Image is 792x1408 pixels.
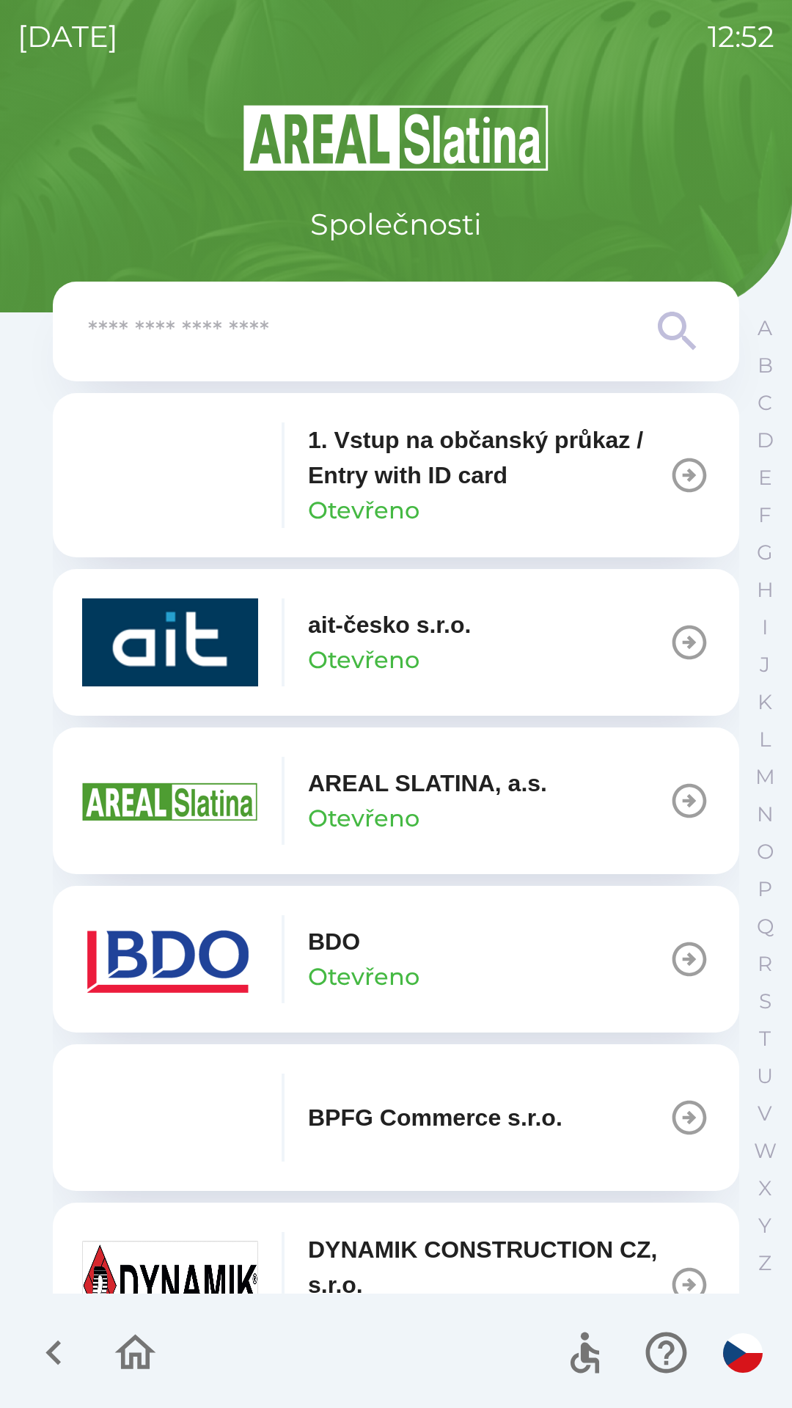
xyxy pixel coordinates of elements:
[747,496,783,534] button: F
[82,915,258,1003] img: ae7449ef-04f1-48ed-85b5-e61960c78b50.png
[53,1044,739,1191] button: BPFG Commerce s.r.o.
[758,689,772,715] p: K
[747,609,783,646] button: I
[747,1095,783,1132] button: V
[758,465,772,491] p: E
[758,353,773,378] p: B
[53,393,739,557] button: 1. Vstup na občanský průkaz / Entry with ID cardOtevřeno
[747,1057,783,1095] button: U
[759,727,771,752] p: L
[747,1170,783,1207] button: X
[758,390,772,416] p: C
[747,459,783,496] button: E
[758,1250,771,1276] p: Z
[747,309,783,347] button: A
[747,908,783,945] button: Q
[747,646,783,683] button: J
[758,1176,771,1201] p: X
[708,15,774,59] p: 12:52
[53,886,739,1033] button: BDOOtevřeno
[82,1074,258,1162] img: f3b1b367-54a7-43c8-9d7e-84e812667233.png
[747,945,783,983] button: R
[755,764,775,790] p: M
[308,422,669,493] p: 1. Vstup na občanský průkaz / Entry with ID card
[82,1241,258,1329] img: 9aa1c191-0426-4a03-845b-4981a011e109.jpeg
[723,1333,763,1373] img: cs flag
[747,1207,783,1244] button: Y
[747,347,783,384] button: B
[758,1213,771,1239] p: Y
[53,727,739,874] button: AREAL SLATINA, a.s.Otevřeno
[747,983,783,1020] button: S
[747,571,783,609] button: H
[747,870,783,908] button: P
[747,422,783,459] button: D
[747,534,783,571] button: G
[758,876,772,902] p: P
[747,1132,783,1170] button: W
[747,833,783,870] button: O
[308,1232,669,1302] p: DYNAMIK CONSTRUCTION CZ, s.r.o.
[757,914,774,939] p: Q
[53,1203,739,1367] button: DYNAMIK CONSTRUCTION CZ, s.r.o.Otevřeno
[757,577,774,603] p: H
[754,1138,777,1164] p: W
[758,951,772,977] p: R
[757,839,774,865] p: O
[53,103,739,173] img: Logo
[747,384,783,422] button: C
[82,598,258,686] img: 40b5cfbb-27b1-4737-80dc-99d800fbabba.png
[308,924,360,959] p: BDO
[747,721,783,758] button: L
[18,15,118,59] p: [DATE]
[757,1063,773,1089] p: U
[747,683,783,721] button: K
[757,802,774,827] p: N
[310,202,482,246] p: Společnosti
[758,315,772,341] p: A
[308,959,419,994] p: Otevřeno
[758,1101,772,1126] p: V
[308,493,419,528] p: Otevřeno
[308,801,419,836] p: Otevřeno
[747,1244,783,1282] button: Z
[757,428,774,453] p: D
[747,758,783,796] button: M
[759,1026,771,1052] p: T
[759,989,771,1014] p: S
[308,642,419,678] p: Otevřeno
[758,502,771,528] p: F
[760,652,770,678] p: J
[747,796,783,833] button: N
[82,757,258,845] img: aad3f322-fb90-43a2-be23-5ead3ef36ce5.png
[53,569,739,716] button: ait-česko s.r.o.Otevřeno
[82,431,258,519] img: 93ea42ec-2d1b-4d6e-8f8a-bdbb4610bcc3.png
[762,615,768,640] p: I
[747,1020,783,1057] button: T
[757,540,773,565] p: G
[308,1100,562,1135] p: BPFG Commerce s.r.o.
[308,607,471,642] p: ait-česko s.r.o.
[308,766,547,801] p: AREAL SLATINA, a.s.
